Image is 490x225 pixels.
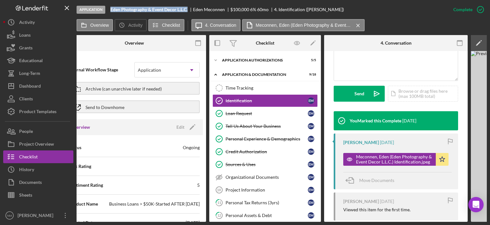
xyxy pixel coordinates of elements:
span: Sentiment Rating [69,182,103,188]
div: Edit [176,122,184,132]
div: Identification [226,98,308,103]
div: 4. Conversation [381,40,412,46]
span: Product Name [69,201,98,207]
span: $100,000 [230,7,249,12]
div: Application Authorizations [222,58,300,62]
button: History [3,163,73,176]
label: Activity [128,23,142,28]
div: Sources & Uses [226,162,308,167]
div: 6 % [250,7,256,12]
button: Dashboard [3,80,73,92]
label: Meconnen, Eden (Eden Photography & Event Decor L.L.C.) Identification.jpeg [256,23,352,28]
div: 60 mo [257,7,269,12]
tspan: 10 [217,188,221,192]
div: E M [308,212,314,219]
a: Sheets [3,189,73,201]
span: Move Documents [359,178,394,183]
div: Eden Meconnen [193,7,230,12]
div: Send [354,86,364,102]
div: Grants [19,41,33,56]
tspan: 11 [217,200,221,205]
div: Loans [19,29,31,43]
time: 2025-10-06 19:55 [380,140,394,145]
div: Time Tracking [226,85,317,91]
div: 4. Identification ([PERSON_NAME]) [274,7,344,12]
tspan: 12 [217,213,221,217]
div: Personal Experience & Demographics [226,136,308,142]
div: Documents [19,176,42,190]
div: Personal Tax Returns (3yrs) [226,200,308,205]
a: People [3,125,73,138]
div: Complete [453,3,472,16]
div: Tell Us About Your Business [226,124,308,129]
button: Documents [3,176,73,189]
div: Credit Authorization [226,149,308,154]
div: E M [308,200,314,206]
div: Meconnen, Eden (Eden Photography & Event Decor L.L.C.) Identification.jpeg [356,154,433,164]
div: Sheets [19,189,32,203]
div: 5 [197,182,200,188]
div: E M [308,110,314,117]
b: Eden Photography & Event Decor L.L.C. [110,7,188,12]
div: Organizational Documents [226,175,308,180]
div: Personal Assets & Debt [226,213,308,218]
button: Meconnen, Eden (Eden Photography & Event Decor L.L.C.) Identification.jpeg [242,19,365,31]
div: [PERSON_NAME] [16,209,57,223]
div: E M [308,187,314,193]
div: History [19,163,34,178]
div: Educational [19,54,43,69]
a: Product Templates [3,105,73,118]
a: 12Personal Assets & DebtEM [212,209,318,222]
button: Overview [77,19,113,31]
button: Send [334,86,385,102]
div: Clients [19,92,33,107]
button: Send to Downhome [69,100,200,113]
label: Overview [90,23,109,28]
text: NM [7,214,12,217]
div: 9 / 18 [305,73,316,76]
div: E M [308,98,314,104]
div: Application [77,6,105,14]
a: 11Personal Tax Returns (3yrs)EM [212,196,318,209]
a: Project Overview [3,138,73,150]
div: E M [308,149,314,155]
a: Credit AuthorizationEM [212,145,318,158]
button: Activity [3,16,73,29]
button: Meconnen, Eden (Eden Photography & Event Decor L.L.C.) Identification.jpeg [343,153,449,166]
div: Open Intercom Messenger [468,197,484,212]
div: Overview [125,40,144,46]
time: 2025-10-04 04:23 [380,199,394,204]
a: Organizational DocumentsEM [212,171,318,184]
div: Checklist [19,150,38,165]
button: 4. Conversation [191,19,241,31]
a: Tell Us About Your BusinessEM [212,120,318,133]
div: Archive (can unarchive later if needed) [85,83,162,94]
div: Business Loans > $50K-Started AFTER [DATE] [109,201,200,207]
a: Sources & UsesEM [212,158,318,171]
a: Loan RequestEM [212,107,318,120]
button: Edit [173,122,198,132]
h3: Overview [71,124,90,130]
a: Checklist [3,150,73,163]
div: Dashboard [19,80,41,94]
button: Checklist [148,19,184,31]
div: You Marked this Complete [350,118,401,123]
div: Application & Documentation [222,73,300,76]
button: Long-Term [3,67,73,80]
div: Loan Request [226,111,308,116]
div: E M [308,161,314,168]
div: [PERSON_NAME] [343,140,379,145]
button: Loans [3,29,73,41]
button: Grants [3,41,73,54]
span: Risk Rating [69,163,91,170]
button: Clients [3,92,73,105]
div: Long-Term [19,67,40,81]
div: Project Information [226,187,308,192]
div: Application [138,68,161,73]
